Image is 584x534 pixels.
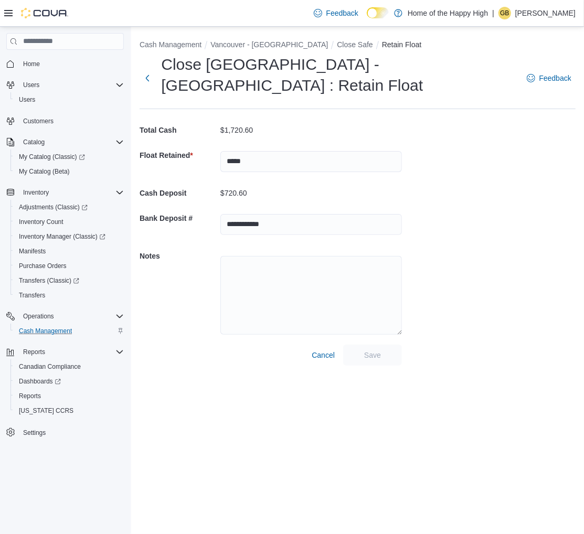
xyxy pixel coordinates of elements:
span: Reports [19,392,41,400]
span: Operations [19,310,124,323]
a: Canadian Compliance [15,360,85,373]
button: Users [19,79,44,91]
a: Transfers (Classic) [15,274,83,287]
p: $720.60 [220,189,247,197]
div: Giovanna Barros [498,7,511,19]
button: Retain Float [382,40,421,49]
span: Purchase Orders [19,262,67,270]
a: Inventory Manager (Classic) [15,230,110,243]
button: Operations [2,309,128,324]
span: Adjustments (Classic) [15,201,124,213]
span: Home [19,57,124,70]
span: Users [23,81,39,89]
span: Customers [23,117,54,125]
span: Users [15,93,124,106]
a: Settings [19,426,50,439]
button: [US_STATE] CCRS [10,403,128,418]
h5: Total Cash [140,120,218,141]
button: Purchase Orders [10,259,128,273]
span: Reports [15,390,124,402]
a: My Catalog (Beta) [15,165,74,178]
a: Inventory Manager (Classic) [10,229,128,244]
button: Inventory Count [10,215,128,229]
span: Feedback [539,73,571,83]
a: Adjustments (Classic) [10,200,128,215]
button: Operations [19,310,58,323]
button: Inventory [2,185,128,200]
button: Users [2,78,128,92]
span: Transfers [19,291,45,300]
span: Inventory Count [15,216,124,228]
span: Purchase Orders [15,260,124,272]
button: Reports [10,389,128,403]
a: Feedback [310,3,363,24]
a: My Catalog (Classic) [15,151,89,163]
button: Catalog [19,136,49,148]
span: Dashboards [19,377,61,386]
h5: Notes [140,245,218,266]
a: Home [19,58,44,70]
nav: Complex example [6,52,124,467]
span: Users [19,95,35,104]
img: Cova [21,8,68,18]
button: Canadian Compliance [10,359,128,374]
p: [PERSON_NAME] [515,7,576,19]
button: Next [140,68,155,89]
button: Manifests [10,244,128,259]
span: My Catalog (Classic) [19,153,85,161]
span: Cash Management [15,325,124,337]
a: Feedback [523,68,576,89]
span: Inventory Manager (Classic) [19,232,105,241]
a: Transfers (Classic) [10,273,128,288]
span: Customers [19,114,124,127]
button: Reports [2,345,128,359]
nav: An example of EuiBreadcrumbs [140,39,576,52]
button: Save [343,345,402,366]
a: [US_STATE] CCRS [15,404,78,417]
h5: Bank Deposit # [140,208,218,229]
span: Dashboards [15,375,124,388]
span: Inventory [23,188,49,197]
button: Inventory [19,186,53,199]
button: Settings [2,424,128,440]
span: Save [364,350,381,360]
span: Transfers (Classic) [19,276,79,285]
button: Catalog [2,135,128,149]
span: Reports [23,348,45,356]
button: Cash Management [10,324,128,338]
span: Cash Management [19,327,72,335]
span: Users [19,79,124,91]
span: Settings [19,425,124,439]
span: Canadian Compliance [19,362,81,371]
span: Catalog [19,136,124,148]
p: $1,720.60 [220,126,253,134]
span: Transfers (Classic) [15,274,124,287]
p: Home of the Happy High [408,7,488,19]
span: Inventory Manager (Classic) [15,230,124,243]
span: Adjustments (Classic) [19,203,88,211]
span: Reports [19,346,124,358]
a: Adjustments (Classic) [15,201,92,213]
a: Cash Management [15,325,76,337]
span: Catalog [23,138,45,146]
button: Home [2,56,128,71]
button: Vancouver - [GEOGRAPHIC_DATA] [210,40,328,49]
span: Inventory Count [19,218,63,226]
a: Dashboards [10,374,128,389]
button: Transfers [10,288,128,303]
span: GB [500,7,509,19]
span: Manifests [19,247,46,255]
a: Reports [15,390,45,402]
p: | [492,7,494,19]
a: Customers [19,115,58,127]
span: My Catalog (Beta) [19,167,70,176]
h5: Cash Deposit [140,183,218,204]
span: [US_STATE] CCRS [19,407,73,415]
span: Operations [23,312,54,321]
span: My Catalog (Classic) [15,151,124,163]
span: Washington CCRS [15,404,124,417]
button: Close Safe [337,40,373,49]
a: Inventory Count [15,216,68,228]
span: Cancel [312,350,335,360]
